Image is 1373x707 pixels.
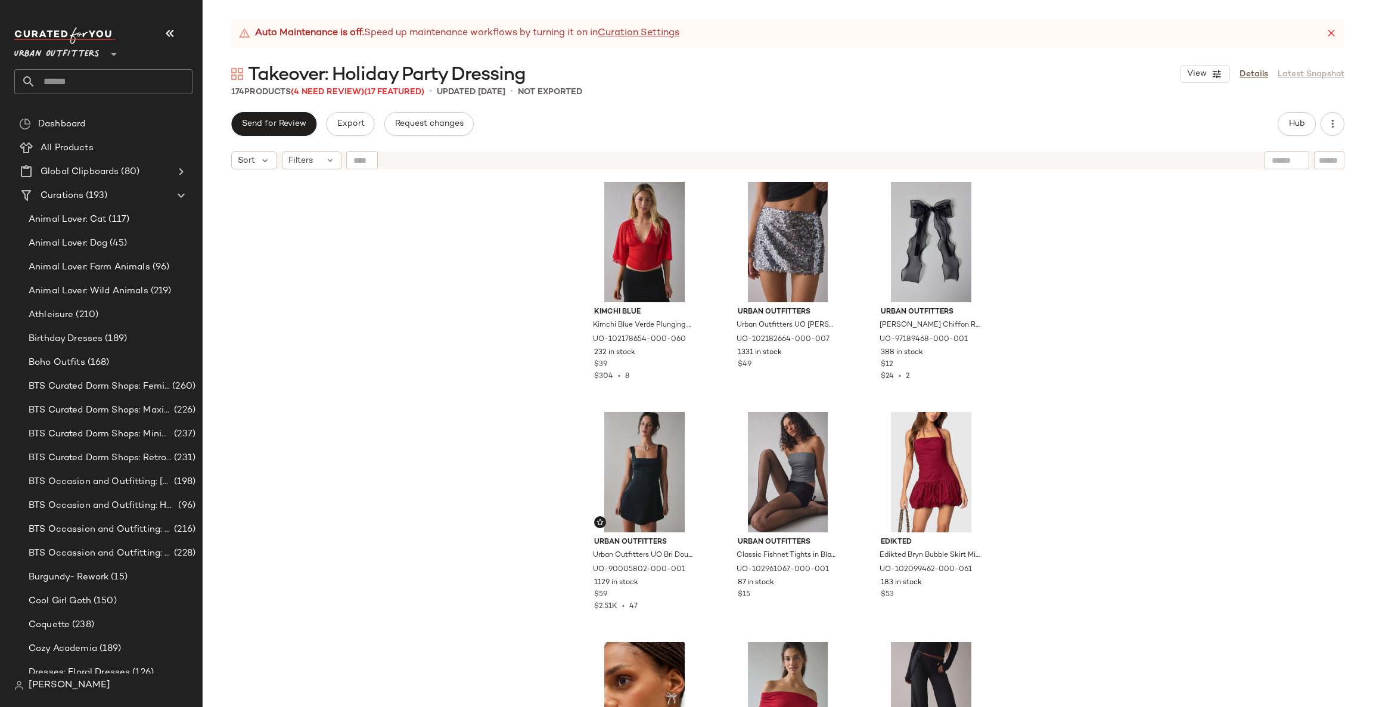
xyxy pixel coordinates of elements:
[29,451,172,465] span: BTS Curated Dorm Shops: Retro+ Boho
[172,547,195,560] span: (228)
[148,284,172,298] span: (219)
[881,307,981,318] span: Urban Outfitters
[613,373,625,380] span: •
[172,475,195,489] span: (198)
[880,320,980,331] span: [PERSON_NAME] Chiffon Ribbon Hair Bow Hair Clip in Black, Women's at Urban Outfitters
[70,618,94,632] span: (238)
[738,578,774,588] span: 87 in stock
[106,213,129,227] span: (117)
[597,519,604,526] img: svg%3e
[881,590,894,600] span: $53
[172,523,195,537] span: (216)
[29,356,85,370] span: Boho Outfits
[738,359,751,370] span: $49
[364,88,424,97] span: (17 Featured)
[29,642,97,656] span: Cozy Academia
[29,213,106,227] span: Animal Lover: Cat
[29,427,172,441] span: BTS Curated Dorm Shops: Minimalist
[737,565,829,575] span: UO-102961067-000-001
[14,681,24,690] img: svg%3e
[29,678,110,693] span: [PERSON_NAME]
[737,320,837,331] span: Urban Outfitters UO [PERSON_NAME] Sequin Low Rise Mico Mini Skirt in Silver, Women's at Urban Out...
[1278,112,1316,136] button: Hub
[255,26,364,41] strong: Auto Maintenance is off.
[19,118,31,130] img: svg%3e
[288,154,313,167] span: Filters
[594,603,617,610] span: $2.51K
[231,112,316,136] button: Send for Review
[625,373,629,380] span: 8
[510,85,513,99] span: •
[130,666,154,680] span: (126)
[91,594,117,608] span: (150)
[326,112,374,136] button: Export
[593,550,694,561] span: Urban Outfitters UO Bri Double Bow Satin Mini Dress in Black, Women's at Urban Outfitters
[881,373,894,380] span: $24
[29,475,172,489] span: BTS Occasion and Outfitting: [PERSON_NAME] to Party
[384,112,474,136] button: Request changes
[231,88,244,97] span: 174
[170,380,195,393] span: (260)
[29,332,102,346] span: Birthday Dresses
[881,348,923,358] span: 388 in stock
[107,237,127,250] span: (45)
[14,41,100,62] span: Urban Outfitters
[231,86,424,98] div: Products
[738,590,750,600] span: $15
[29,618,70,632] span: Coquette
[585,412,704,532] img: 90005802_001_b
[238,26,679,41] div: Speed up maintenance workflows by turning it on in
[738,307,838,318] span: Urban Outfitters
[336,119,364,129] span: Export
[291,88,364,97] span: (4 Need Review)
[1288,119,1305,129] span: Hub
[29,523,172,537] span: BTS Occassion and Outfitting: Campus Lounge
[594,348,635,358] span: 232 in stock
[29,547,172,560] span: BTS Occassion and Outfitting: First Day Fits
[394,119,464,129] span: Request changes
[585,182,704,302] img: 102178654_060_b
[108,570,128,584] span: (15)
[41,165,119,179] span: Global Clipboards
[29,261,150,274] span: Animal Lover: Farm Animals
[629,603,638,610] span: 47
[429,85,432,99] span: •
[728,182,848,302] img: 102182664_007_b
[617,603,629,610] span: •
[176,499,195,513] span: (96)
[119,165,139,179] span: (80)
[41,141,94,155] span: All Products
[737,550,837,561] span: Classic Fishnet Tights in Black, Women's at Urban Outfitters
[241,119,306,129] span: Send for Review
[172,427,195,441] span: (237)
[102,332,127,346] span: (189)
[594,373,613,380] span: $304
[38,117,85,131] span: Dashboard
[871,412,991,532] img: 102099462_061_m
[738,348,782,358] span: 1331 in stock
[594,578,638,588] span: 1129 in stock
[29,666,130,680] span: Dresses: Floral Dresses
[594,537,695,548] span: Urban Outfitters
[172,451,195,465] span: (231)
[85,356,110,370] span: (168)
[437,86,505,98] p: updated [DATE]
[29,380,170,393] span: BTS Curated Dorm Shops: Feminine
[73,308,98,322] span: (210)
[894,373,906,380] span: •
[150,261,170,274] span: (96)
[248,63,526,87] span: Takeover: Holiday Party Dressing
[880,565,972,575] span: UO-102099462-000-061
[518,86,582,98] p: Not Exported
[594,359,607,370] span: $39
[737,334,830,345] span: UO-102182664-000-007
[880,334,968,345] span: UO-97189468-000-001
[1180,65,1230,83] button: View
[29,308,73,322] span: Athleisure
[29,499,176,513] span: BTS Occasion and Outfitting: Homecoming Dresses
[238,154,255,167] span: Sort
[29,570,108,584] span: Burgundy- Rework
[906,373,910,380] span: 2
[29,284,148,298] span: Animal Lover: Wild Animals
[97,642,122,656] span: (189)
